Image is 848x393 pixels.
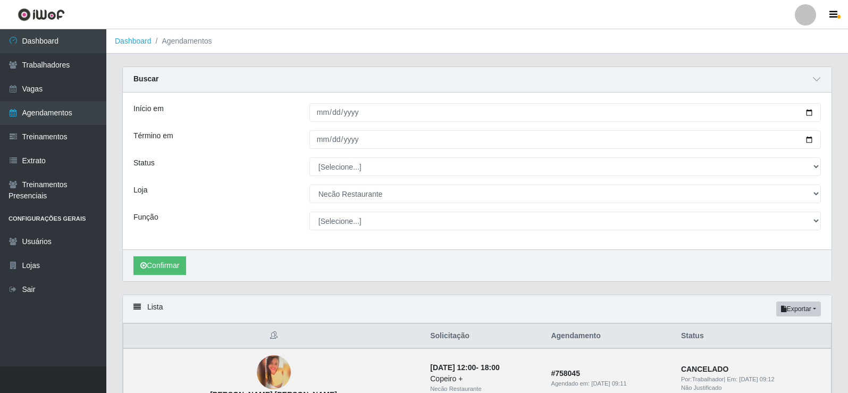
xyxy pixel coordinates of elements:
[133,74,158,83] strong: Buscar
[133,103,164,114] label: Início em
[133,212,158,223] label: Função
[776,302,821,316] button: Exportar
[152,36,212,47] li: Agendamentos
[133,157,155,169] label: Status
[681,383,825,392] div: Não Justificado
[681,375,825,384] div: | Em:
[739,376,774,382] time: [DATE] 09:12
[309,130,821,149] input: 00/00/0000
[424,324,544,349] th: Solicitação
[430,363,476,372] time: [DATE] 12:00
[481,363,500,372] time: 18:00
[106,29,848,54] nav: breadcrumb
[133,130,173,141] label: Término em
[551,379,668,388] div: Agendado em:
[309,103,821,122] input: 00/00/0000
[675,324,832,349] th: Status
[681,365,728,373] strong: CANCELADO
[133,185,147,196] label: Loja
[133,256,186,275] button: Confirmar
[551,369,580,378] strong: # 758045
[681,376,724,382] span: Por: Trabalhador
[591,380,626,387] time: [DATE] 09:11
[257,355,291,389] img: Fabiana Tavares Nascimento
[430,363,499,372] strong: -
[18,8,65,21] img: CoreUI Logo
[123,295,832,323] div: Lista
[544,324,674,349] th: Agendamento
[430,373,538,384] div: Copeiro +
[115,37,152,45] a: Dashboard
